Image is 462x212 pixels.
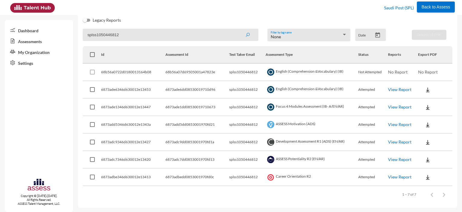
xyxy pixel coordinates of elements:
td: Attempted [358,116,388,134]
button: Download PDF [412,30,446,40]
td: Focus 4 Modules Assessment (IB- A/EN/AR) [266,99,358,116]
img: assesscompany-logo.png [27,178,51,193]
td: splss1050446812 [229,169,266,186]
button: Open calendar [372,32,383,38]
th: Test Taker Email [229,46,266,64]
td: Attempted [358,169,388,186]
td: Not Attempted [358,64,388,81]
a: Back to Assess [417,3,455,10]
td: 6873adc7346d630012e13420 [101,151,165,169]
a: Dashboard [5,25,73,36]
a: View Report [388,87,411,92]
a: Assessments [5,36,73,46]
td: Career Orientation R2 [266,169,358,186]
td: 6873add5346d630012e1343a [101,116,165,134]
th: Export PDF [418,46,452,64]
td: Attempted [358,151,388,169]
td: splss1050446812 [229,81,266,99]
td: 6873ade6dd08530019710d96 [165,81,229,99]
td: ASSESS Potentiality R2 (EN/AR) [266,151,358,169]
a: View Report [388,104,411,109]
td: 6873ade6346d630012e13453 [101,81,165,99]
th: Assessment Id [165,46,229,64]
td: ASSESS Motivation (ADS) [266,116,358,134]
td: 68b56a07d69505001a47823e [165,64,229,81]
a: My Organization [5,46,73,57]
a: View Report [388,157,411,162]
td: English (Comprehension &Vocabulary) (IB) [266,81,358,99]
td: 6873adc7dd0853001970fd13 [165,151,229,169]
button: Previous page [426,188,438,201]
input: Search by name, token, assessment type, etc. [83,29,258,41]
p: Copyright © [DATE]-[DATE]. All Rights Reserved. ASSESS Talent Management, LLC. [5,194,73,206]
button: Next page [438,188,450,201]
td: splss1050446812 [229,151,266,169]
a: View Report [388,174,411,179]
th: Id [101,46,165,64]
td: English (Comprehension &Vocabulary) (IB) [266,64,358,81]
a: Settings [5,57,73,68]
td: 68b56a0722d0180013164b08 [101,64,165,81]
td: splss1050446812 [229,116,266,134]
p: Saudi Post (SPL) [384,3,414,13]
span: Download PDF [417,32,441,37]
span: No Report [418,69,438,74]
td: 6873adc9346d630012e13427 [101,134,165,151]
td: splss1050446812 [229,99,266,116]
a: View Report [388,139,411,144]
span: Legacy Reports [93,17,121,24]
td: 6873ade1346d630012e13447 [101,99,165,116]
td: Attempted [358,81,388,99]
mat-paginator: Select page [83,186,452,203]
span: None [271,34,281,39]
button: Back to Assess [417,2,455,12]
a: View Report [388,122,411,127]
span: No Report [388,69,408,74]
div: 1 – 7 of 7 [402,192,416,197]
span: Back to Assess [422,5,450,9]
td: splss1050446812 [229,134,266,151]
th: Status [358,46,388,64]
td: 6873ade1dd08530019710673 [165,99,229,116]
td: Attempted [358,134,388,151]
td: 6873adbe346d630012e13413 [101,169,165,186]
td: 6873add5dd0853001970fd21 [165,116,229,134]
td: 6873adc9dd0853001970fd1a [165,134,229,151]
td: splss1050446812 [229,64,266,81]
td: Attempted [358,99,388,116]
th: Reports [388,46,418,64]
td: 6873adbedd0853001970fd0c [165,169,229,186]
td: Development Assessment R1 (ADS) (EN/AR) [266,134,358,151]
th: Assessment Type [266,46,358,64]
